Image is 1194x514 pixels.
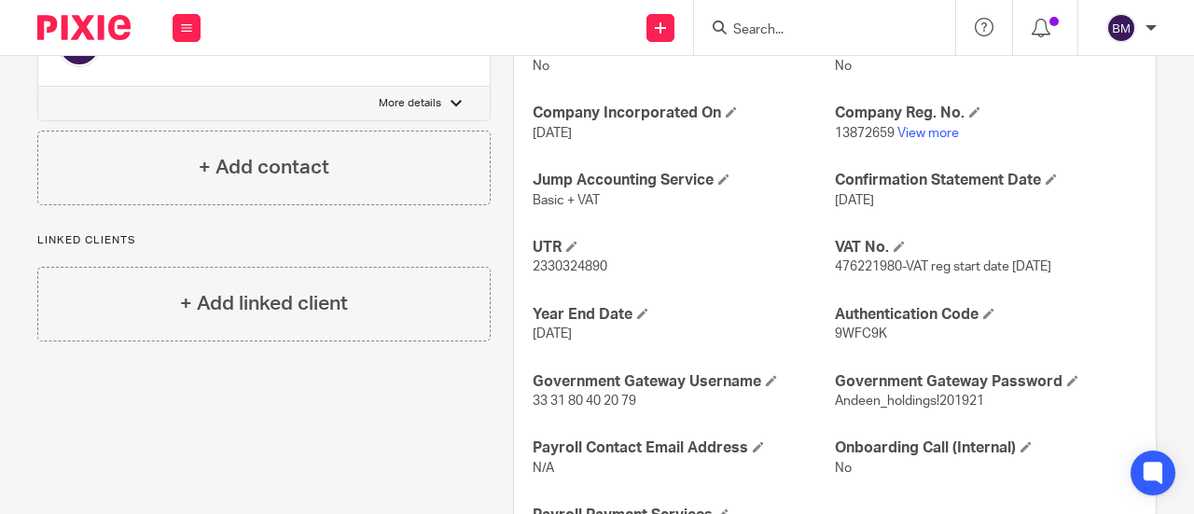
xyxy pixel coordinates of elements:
span: No [533,60,549,73]
h4: Government Gateway Username [533,372,835,392]
span: 33 31 80 40 20 79 [533,395,636,408]
img: Pixie [37,15,131,40]
h4: Authentication Code [835,305,1137,325]
span: No [835,60,852,73]
h4: Payroll Contact Email Address [533,438,835,458]
span: N/A [533,462,554,475]
h4: UTR [533,238,835,257]
p: More details [379,96,441,111]
h4: VAT No. [835,238,1137,257]
span: Andeen_holdings!201921 [835,395,984,408]
input: Search [731,22,899,39]
span: Basic + VAT [533,194,600,207]
h4: Company Incorporated On [533,104,835,123]
span: 476221980-VAT reg start date [DATE] [835,260,1051,273]
span: [DATE] [533,327,572,340]
h4: Jump Accounting Service [533,171,835,190]
h4: + Add contact [199,153,329,182]
span: 13872659 [835,127,895,140]
span: [DATE] [533,127,572,140]
h4: Year End Date [533,305,835,325]
h4: Onboarding Call (Internal) [835,438,1137,458]
p: Linked clients [37,233,491,248]
span: 9WFC9K [835,327,887,340]
h4: Confirmation Statement Date [835,171,1137,190]
h4: Company Reg. No. [835,104,1137,123]
span: 2330324890 [533,260,607,273]
span: No [835,462,852,475]
a: View more [897,127,959,140]
span: [DATE] [835,194,874,207]
h4: + Add linked client [180,289,348,318]
img: svg%3E [1106,13,1136,43]
h4: Government Gateway Password [835,372,1137,392]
